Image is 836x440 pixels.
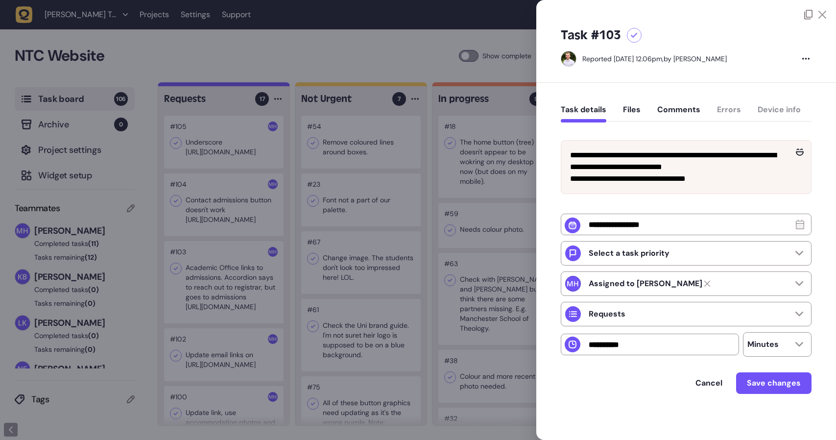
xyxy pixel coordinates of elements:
div: by [PERSON_NAME] [582,54,727,64]
button: Task details [561,105,606,122]
strong: Megan Holland [589,279,702,289]
p: Select a task priority [589,248,669,258]
button: Files [623,105,641,122]
p: Requests [589,309,625,319]
div: Reported [DATE] 12.06pm, [582,54,664,63]
button: Save changes [736,372,812,394]
iframe: LiveChat chat widget [790,394,831,435]
span: Cancel [695,378,722,388]
p: Minutes [747,340,779,349]
button: Cancel [686,373,732,393]
h5: Task #103 [561,27,621,43]
button: Comments [657,105,700,122]
span: Save changes [747,378,801,388]
img: Cameron Preece [561,51,576,66]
